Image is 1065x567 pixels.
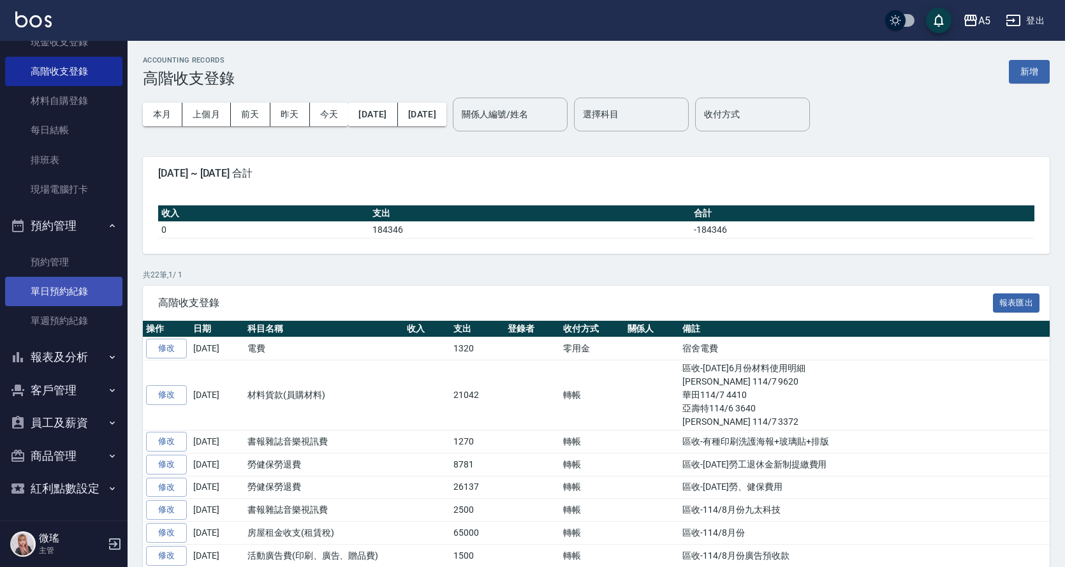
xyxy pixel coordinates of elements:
[450,499,504,522] td: 2500
[143,56,235,64] h2: ACCOUNTING RECORDS
[39,532,104,545] h5: 微瑤
[560,337,624,360] td: 零用金
[691,221,1034,238] td: -184346
[5,341,122,374] button: 報表及分析
[143,269,1050,281] p: 共 22 筆, 1 / 1
[182,103,231,126] button: 上個月
[5,145,122,175] a: 排班表
[146,500,187,520] a: 修改
[39,545,104,556] p: 主管
[190,337,244,360] td: [DATE]
[5,175,122,204] a: 現場電腦打卡
[5,306,122,335] a: 單週預約紀錄
[5,374,122,407] button: 客戶管理
[450,337,504,360] td: 1320
[978,13,990,29] div: A5
[158,221,369,238] td: 0
[450,321,504,337] th: 支出
[679,476,1050,499] td: 區收-[DATE]勞、健保費用
[560,476,624,499] td: 轉帳
[5,439,122,473] button: 商品管理
[504,321,560,337] th: 登錄者
[369,205,691,222] th: 支出
[143,70,235,87] h3: 高階收支登錄
[270,103,310,126] button: 昨天
[450,453,504,476] td: 8781
[244,522,404,545] td: 房屋租金收支(租賃稅)
[560,360,624,431] td: 轉帳
[993,296,1040,308] a: 報表匯出
[244,321,404,337] th: 科目名稱
[143,321,190,337] th: 操作
[560,321,624,337] th: 收付方式
[146,523,187,543] a: 修改
[10,531,36,557] img: Person
[5,247,122,277] a: 預約管理
[624,321,680,337] th: 關係人
[244,499,404,522] td: 書報雜誌音樂視訊費
[679,544,1050,567] td: 區收-114/8月份廣告預收款
[560,499,624,522] td: 轉帳
[244,360,404,431] td: 材料貨款(員購材料)
[244,476,404,499] td: 勞健保勞退費
[691,205,1034,222] th: 合計
[5,27,122,57] a: 現金收支登錄
[190,431,244,453] td: [DATE]
[146,455,187,475] a: 修改
[679,522,1050,545] td: 區收-114/8月份
[146,385,187,405] a: 修改
[5,277,122,306] a: 單日預約紀錄
[398,103,446,126] button: [DATE]
[958,8,995,34] button: A5
[679,431,1050,453] td: 區收-有種印刷洗護海報+玻璃貼+排版
[679,321,1050,337] th: 備註
[369,221,691,238] td: 184346
[348,103,397,126] button: [DATE]
[190,499,244,522] td: [DATE]
[158,297,993,309] span: 高階收支登錄
[190,360,244,431] td: [DATE]
[5,86,122,115] a: 材料自購登錄
[679,499,1050,522] td: 區收-114/8月份九太科技
[450,431,504,453] td: 1270
[146,478,187,497] a: 修改
[190,544,244,567] td: [DATE]
[190,453,244,476] td: [DATE]
[143,103,182,126] button: 本月
[310,103,349,126] button: 今天
[1009,65,1050,77] a: 新增
[560,544,624,567] td: 轉帳
[231,103,270,126] button: 前天
[926,8,951,33] button: save
[15,11,52,27] img: Logo
[244,453,404,476] td: 勞健保勞退費
[244,337,404,360] td: 電費
[5,57,122,86] a: 高階收支登錄
[190,522,244,545] td: [DATE]
[5,472,122,505] button: 紅利點數設定
[450,544,504,567] td: 1500
[5,115,122,145] a: 每日結帳
[679,453,1050,476] td: 區收-[DATE]勞工退休金新制提繳費用
[244,544,404,567] td: 活動廣告費(印刷、廣告、贈品費)
[158,167,1034,180] span: [DATE] ~ [DATE] 合計
[244,431,404,453] td: 書報雜誌音樂視訊費
[190,476,244,499] td: [DATE]
[1009,60,1050,84] button: 新增
[560,522,624,545] td: 轉帳
[404,321,450,337] th: 收入
[993,293,1040,313] button: 報表匯出
[450,476,504,499] td: 26137
[679,337,1050,360] td: 宿舍電費
[560,431,624,453] td: 轉帳
[679,360,1050,431] td: 區收-[DATE]6月份材料使用明細 [PERSON_NAME] 114/7 9620 華田114/7 4410 亞壽特114/6 3640 [PERSON_NAME] 114/7 3372
[560,453,624,476] td: 轉帳
[5,209,122,242] button: 預約管理
[146,546,187,566] a: 修改
[146,432,187,452] a: 修改
[450,360,504,431] td: 21042
[190,321,244,337] th: 日期
[146,339,187,358] a: 修改
[158,205,369,222] th: 收入
[1001,9,1050,33] button: 登出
